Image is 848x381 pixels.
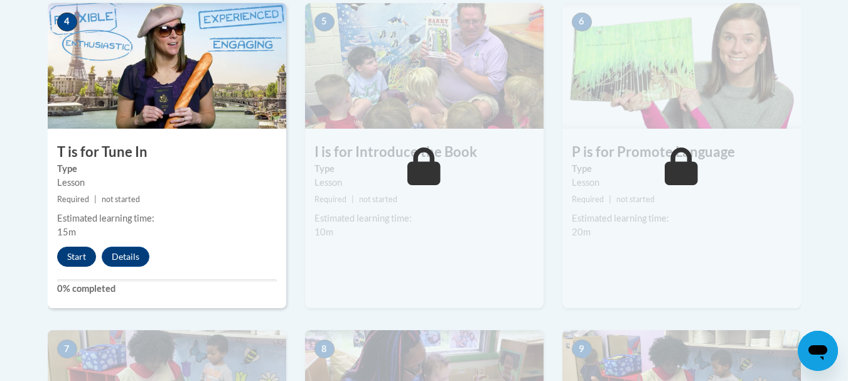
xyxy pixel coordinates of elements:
button: Details [102,247,149,267]
div: Lesson [572,176,792,190]
span: | [352,195,354,204]
span: Required [314,195,346,204]
img: Course Image [305,3,544,129]
iframe: Button to launch messaging window [798,331,838,371]
span: 6 [572,13,592,31]
h3: T is for Tune In [48,142,286,162]
span: | [94,195,97,204]
span: 7 [57,340,77,358]
span: 10m [314,227,333,237]
label: 0% completed [57,282,277,296]
span: | [609,195,611,204]
span: not started [102,195,140,204]
label: Type [57,162,277,176]
div: Lesson [314,176,534,190]
img: Course Image [48,3,286,129]
h3: I is for Introduce the Book [305,142,544,162]
div: Estimated learning time: [314,212,534,225]
span: Required [57,195,89,204]
h3: P is for Promote Language [562,142,801,162]
span: 15m [57,227,76,237]
button: Start [57,247,96,267]
span: 9 [572,340,592,358]
span: Required [572,195,604,204]
div: Estimated learning time: [572,212,792,225]
span: not started [359,195,397,204]
span: not started [616,195,655,204]
div: Lesson [57,176,277,190]
span: 8 [314,340,335,358]
div: Estimated learning time: [57,212,277,225]
span: 5 [314,13,335,31]
span: 4 [57,13,77,31]
label: Type [314,162,534,176]
img: Course Image [562,3,801,129]
label: Type [572,162,792,176]
span: 20m [572,227,591,237]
